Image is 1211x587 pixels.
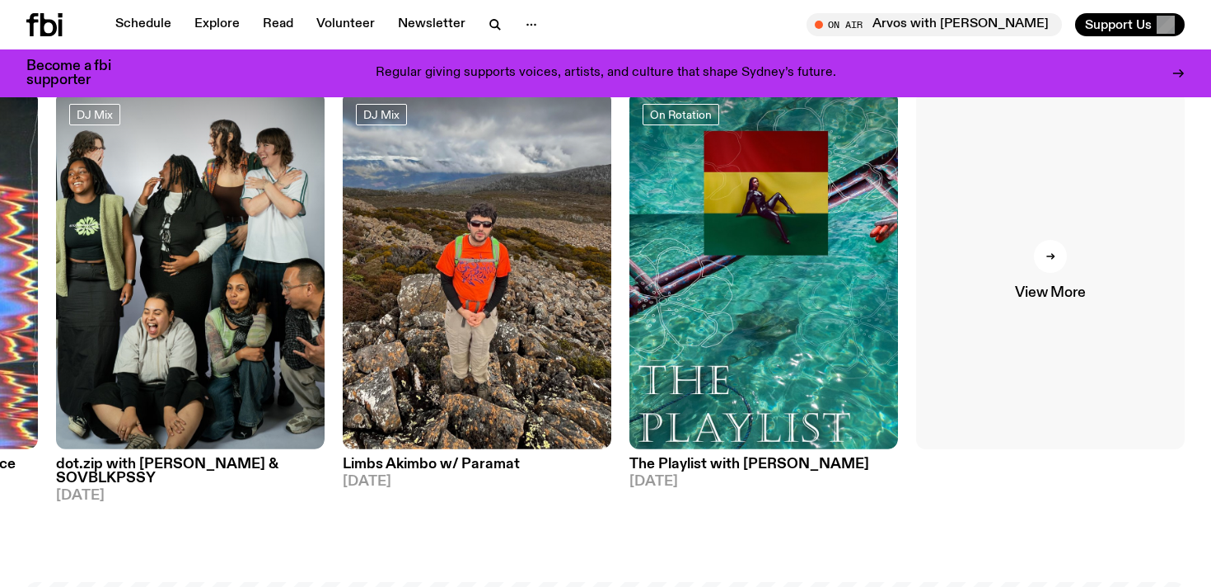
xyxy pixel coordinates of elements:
[77,108,113,120] span: DJ Mix
[26,59,132,87] h3: Become a fbi supporter
[388,13,475,36] a: Newsletter
[643,104,719,125] a: On Rotation
[343,458,611,472] h3: Limbs Akimbo w/ Paramat
[343,475,611,489] span: [DATE]
[807,13,1062,36] button: On AirArvos with [PERSON_NAME]
[629,475,898,489] span: [DATE]
[56,449,325,503] a: dot.zip with [PERSON_NAME] & SOVBLKPSSY[DATE]
[629,449,898,489] a: The Playlist with [PERSON_NAME][DATE]
[629,458,898,472] h3: The Playlist with [PERSON_NAME]
[69,104,120,125] a: DJ Mix
[343,449,611,489] a: Limbs Akimbo w/ Paramat[DATE]
[56,458,325,486] h3: dot.zip with [PERSON_NAME] & SOVBLKPSSY
[105,13,181,36] a: Schedule
[376,66,836,81] p: Regular giving supports voices, artists, and culture that shape Sydney’s future.
[363,108,400,120] span: DJ Mix
[916,91,1185,449] a: View More
[1075,13,1185,36] button: Support Us
[185,13,250,36] a: Explore
[1015,286,1085,300] span: View More
[56,489,325,503] span: [DATE]
[1085,17,1152,32] span: Support Us
[629,91,898,449] img: The poster for this episode of The Playlist. It features the album artwork for Amaarae's BLACK ST...
[253,13,303,36] a: Read
[356,104,407,125] a: DJ Mix
[650,108,712,120] span: On Rotation
[306,13,385,36] a: Volunteer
